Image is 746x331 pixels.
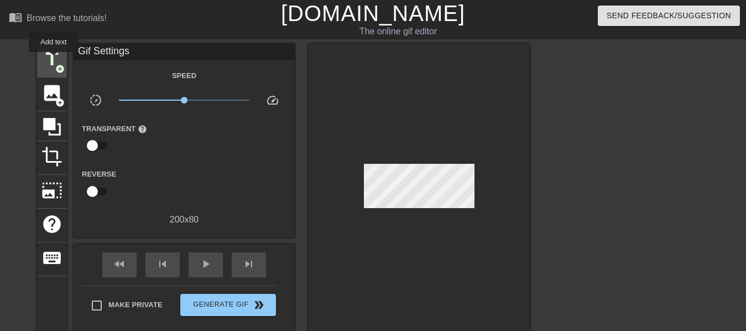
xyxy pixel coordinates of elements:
[9,11,107,28] a: Browse the tutorials!
[82,123,147,135] label: Transparent
[41,49,62,70] span: title
[199,257,212,271] span: play_arrow
[266,94,279,107] span: speed
[27,13,107,23] div: Browse the tutorials!
[598,6,740,26] button: Send Feedback/Suggestion
[89,94,102,107] span: slow_motion_video
[9,11,22,24] span: menu_book
[607,9,731,23] span: Send Feedback/Suggestion
[254,25,542,38] div: The online gif editor
[281,1,465,25] a: [DOMAIN_NAME]
[82,169,116,180] label: Reverse
[172,70,196,81] label: Speed
[74,44,295,60] div: Gif Settings
[138,125,147,134] span: help
[242,257,255,271] span: skip_next
[55,98,65,107] span: add_circle
[156,257,169,271] span: skip_previous
[185,298,272,312] span: Generate Gif
[74,213,295,226] div: 200 x 80
[41,180,62,201] span: photo_size_select_large
[180,294,276,316] button: Generate Gif
[55,64,65,74] span: add_circle
[113,257,126,271] span: fast_rewind
[41,82,62,104] span: image
[108,299,163,311] span: Make Private
[41,247,62,268] span: keyboard
[41,214,62,235] span: help
[41,146,62,167] span: crop
[252,298,265,312] span: double_arrow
